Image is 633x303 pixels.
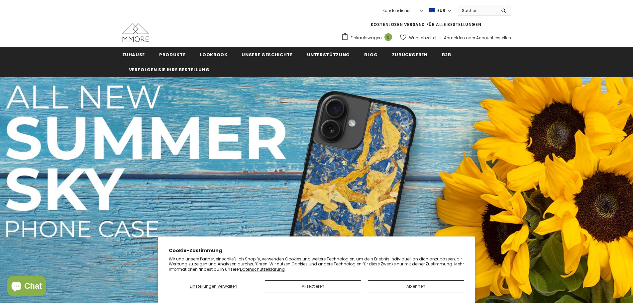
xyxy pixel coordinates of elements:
span: Zurückgeben [392,52,428,58]
a: Anmelden [444,35,465,41]
span: Zuhause [122,52,145,58]
span: B2B [442,52,451,58]
h2: Cookie-Zustimmung [169,247,464,254]
a: Lookbook [200,47,227,62]
a: B2B [442,47,451,62]
a: Unterstützung [307,47,350,62]
span: Kundendienst [382,8,411,13]
a: Wunschzettel [400,32,436,44]
span: oder [466,35,475,41]
span: Lookbook [200,52,227,58]
span: Unterstützung [307,52,350,58]
span: Produkte [159,52,185,58]
button: Akzeptieren [265,280,361,292]
a: Unsere Geschichte [242,47,292,62]
span: Wunschzettel [409,35,436,41]
input: Search Site [458,6,496,15]
a: Blog [364,47,378,62]
button: Einstellungen verwalten [169,280,258,292]
span: Verfolgen Sie Ihre Bestellung [129,67,210,73]
span: Unsere Geschichte [242,52,292,58]
span: KOSTENLOSEN VERSAND FÜR ALLE BESTELLUNGEN [371,22,481,27]
span: 0 [384,33,392,41]
inbox-online-store-chat: Onlineshop-Chat von Shopify [5,276,48,298]
span: Einstellungen verwalten [190,283,237,289]
span: Blog [364,52,378,58]
a: Einkaufswagen 0 [341,33,395,43]
span: EUR [437,7,445,14]
a: Account erstellen [476,35,511,41]
img: MMORE Cases [122,23,149,42]
a: Zurückgeben [392,47,428,62]
a: Verfolgen Sie Ihre Bestellung [129,62,210,77]
a: Zuhause [122,47,145,62]
a: Datenschutzerklärung [240,266,285,272]
a: Produkte [159,47,185,62]
p: Wir und unsere Partner, einschließlich Shopify, verwenden Cookies und weitere Technologien, um de... [169,256,464,272]
button: Ablehnen [368,280,464,292]
span: Einkaufswagen [351,35,382,41]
